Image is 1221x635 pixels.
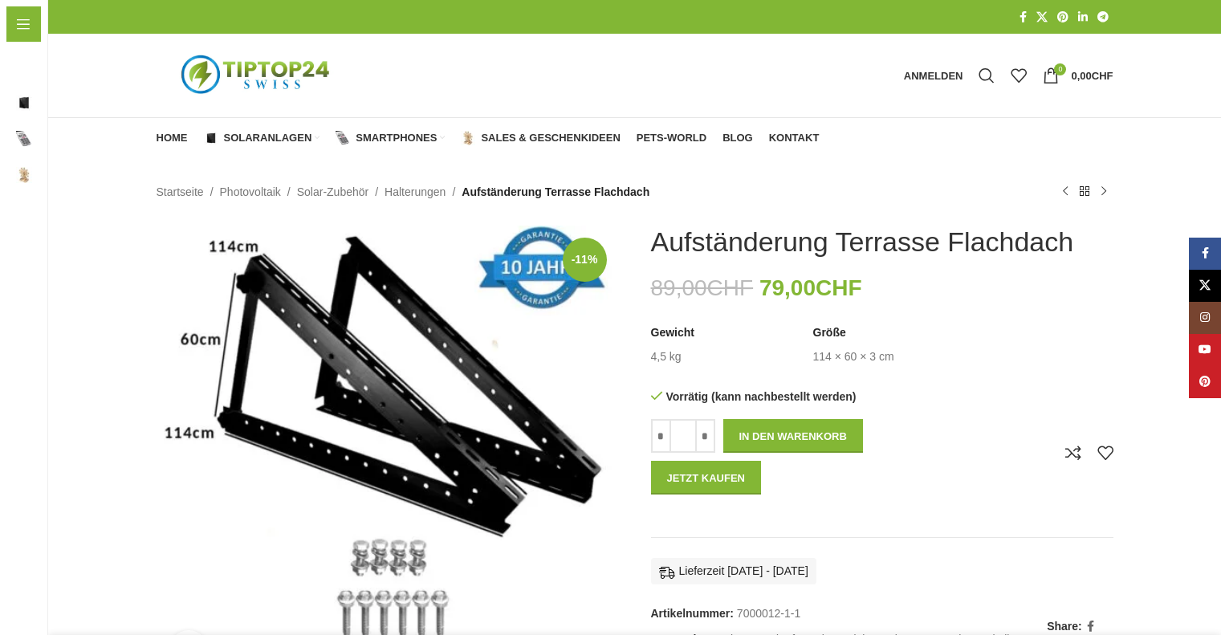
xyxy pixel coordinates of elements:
[481,132,620,145] span: Sales & Geschenkideen
[1035,59,1121,92] a: 0 0,00CHF
[1015,6,1032,28] a: Facebook Social Link
[16,269,58,298] span: Kontakt
[462,183,649,201] span: Aufständerung Terrasse Flachdach
[813,349,894,365] td: 114 × 60 × 3 cm
[1054,63,1066,75] span: 0
[904,71,963,81] span: Anmelden
[637,132,706,145] span: Pets-World
[297,183,369,201] a: Solar-Zubehör
[722,132,753,145] span: Blog
[336,131,350,145] img: Smartphones
[1032,6,1052,28] a: X Social Link
[16,197,75,226] span: Pets-World
[651,325,1113,364] table: Produktdetails
[1189,302,1221,334] a: Instagram Social Link
[1189,334,1221,366] a: YouTube Social Link
[224,132,312,145] span: Solaranlagen
[16,52,47,81] span: Home
[769,132,820,145] span: Kontakt
[1092,70,1113,82] span: CHF
[651,558,816,584] div: Lieferzeit [DATE] - [DATE]
[1189,366,1221,398] a: Pinterest Social Link
[671,419,695,453] input: Produktmenge
[723,419,863,453] button: In den Warenkorb
[651,325,694,341] span: Gewicht
[651,607,734,620] span: Artikelnummer:
[1071,70,1113,82] bdi: 0,00
[157,68,357,81] a: Logo der Website
[16,167,32,183] img: Sales & Geschenkideen
[1189,238,1221,270] a: Facebook Social Link
[16,233,41,262] span: Blog
[40,161,167,189] span: Sales & Geschenkideen
[1003,59,1035,92] div: Meine Wunschliste
[336,122,445,154] a: Smartphones
[149,122,828,154] div: Hauptnavigation
[637,122,706,154] a: Pets-World
[157,183,650,201] nav: Breadcrumb
[39,15,68,33] span: Menü
[563,238,607,282] span: -11%
[1093,6,1113,28] a: Telegram Social Link
[1052,6,1073,28] a: Pinterest Social Link
[385,183,446,201] a: Halterungen
[40,88,111,117] span: Solaranlagen
[651,349,682,365] td: 4,5 kg
[461,122,620,154] a: Sales & Geschenkideen
[16,131,32,147] img: Smartphones
[813,325,846,341] span: Größe
[651,389,874,404] p: Vorrätig (kann nachbestellt werden)
[461,131,475,145] img: Sales & Geschenkideen
[737,607,800,620] span: 7000012-1-1
[896,59,971,92] a: Anmelden
[1047,617,1082,635] span: Share:
[1094,182,1113,201] a: Nächstes Produkt
[651,275,754,300] bdi: 89,00
[204,122,320,154] a: Solaranlagen
[651,226,1074,258] h1: Aufständerung Terrasse Flachdach
[651,461,762,495] button: Jetzt kaufen
[16,95,32,111] img: Solaranlagen
[816,275,862,300] span: CHF
[1073,6,1093,28] a: LinkedIn Social Link
[971,59,1003,92] a: Suche
[1056,182,1075,201] a: Vorheriges Produkt
[759,275,862,300] bdi: 79,00
[40,124,112,153] span: Smartphones
[1189,270,1221,302] a: X Social Link
[722,122,753,154] a: Blog
[769,122,820,154] a: Kontakt
[356,132,437,145] span: Smartphones
[707,275,754,300] span: CHF
[220,183,281,201] a: Photovoltaik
